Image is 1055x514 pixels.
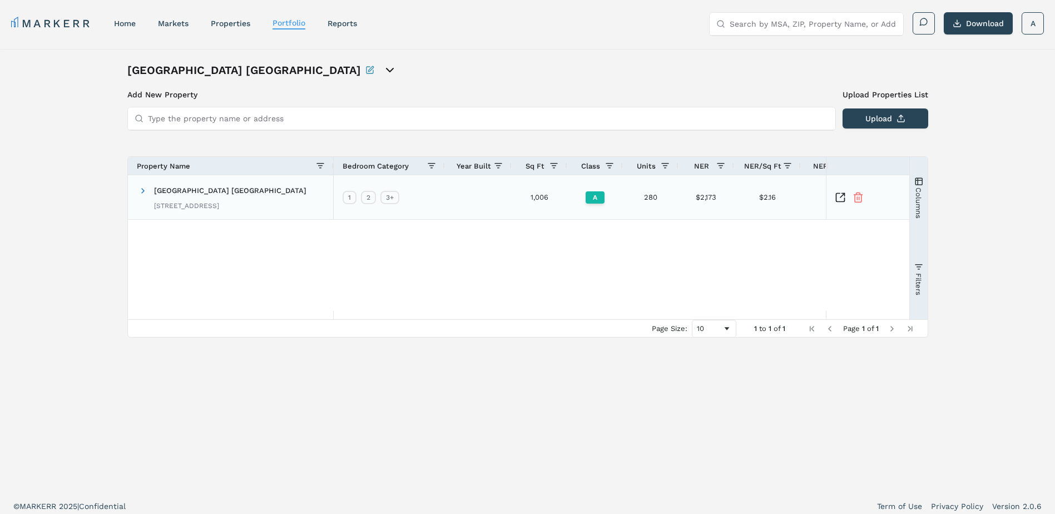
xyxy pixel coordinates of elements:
span: Sq Ft [526,162,544,170]
button: A [1022,12,1044,34]
span: 1 [782,324,785,333]
span: MARKERR [19,502,59,511]
button: Rename this portfolio [365,62,374,78]
button: Download [944,12,1013,34]
a: Portfolio [273,18,305,27]
span: 1 [754,324,757,333]
span: NER/Sq Ft [744,162,781,170]
span: NER [694,162,709,170]
span: Units [637,162,656,170]
label: Upload Properties List [843,89,928,100]
div: Page Size [692,320,736,338]
span: of [774,324,780,333]
h1: [GEOGRAPHIC_DATA] [GEOGRAPHIC_DATA] [127,62,361,78]
div: 2 [361,191,376,204]
div: Next Page [888,324,896,333]
a: properties [211,19,250,28]
div: [STREET_ADDRESS] [154,201,306,210]
span: Confidential [79,502,126,511]
input: Search by MSA, ZIP, Property Name, or Address [730,13,896,35]
div: Page Size: [652,324,687,333]
a: Inspect Comparable [835,192,846,203]
span: [GEOGRAPHIC_DATA] [GEOGRAPHIC_DATA] [154,186,306,195]
span: Property Name [137,162,190,170]
div: 1,006 [512,175,567,219]
div: 1 [343,191,356,204]
span: © [13,502,19,511]
div: 280 [623,175,678,219]
span: 2025 | [59,502,79,511]
div: Last Page [905,324,914,333]
span: 1 [769,324,771,333]
button: Upload [843,108,928,128]
span: Page [843,324,860,333]
span: of [867,324,874,333]
span: 1 [862,324,865,333]
a: reports [328,19,357,28]
span: Filters [914,273,923,295]
span: Columns [914,187,923,218]
button: Remove Property From Portfolio [853,192,864,203]
div: A [586,191,605,204]
a: home [114,19,136,28]
span: Class [581,162,600,170]
a: MARKERR [11,16,92,31]
span: NER Growth (Weekly) [813,162,890,170]
div: Previous Page [825,324,834,333]
div: 3+ [380,191,399,204]
a: markets [158,19,189,28]
span: to [759,324,766,333]
div: $2.16 [734,175,801,219]
a: Term of Use [877,501,922,512]
div: 10 [697,324,722,333]
input: Type the property name or address [148,107,829,130]
h3: Add New Property [127,89,836,100]
span: Bedroom Category [343,162,409,170]
div: -0.53% [801,175,912,219]
span: 1 [876,324,879,333]
button: open portfolio options [383,63,397,77]
div: $2,173 [678,175,734,219]
a: Version 2.0.6 [992,501,1042,512]
span: A [1031,18,1036,29]
a: Privacy Policy [931,501,983,512]
div: First Page [808,324,816,333]
span: Year Built [457,162,491,170]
